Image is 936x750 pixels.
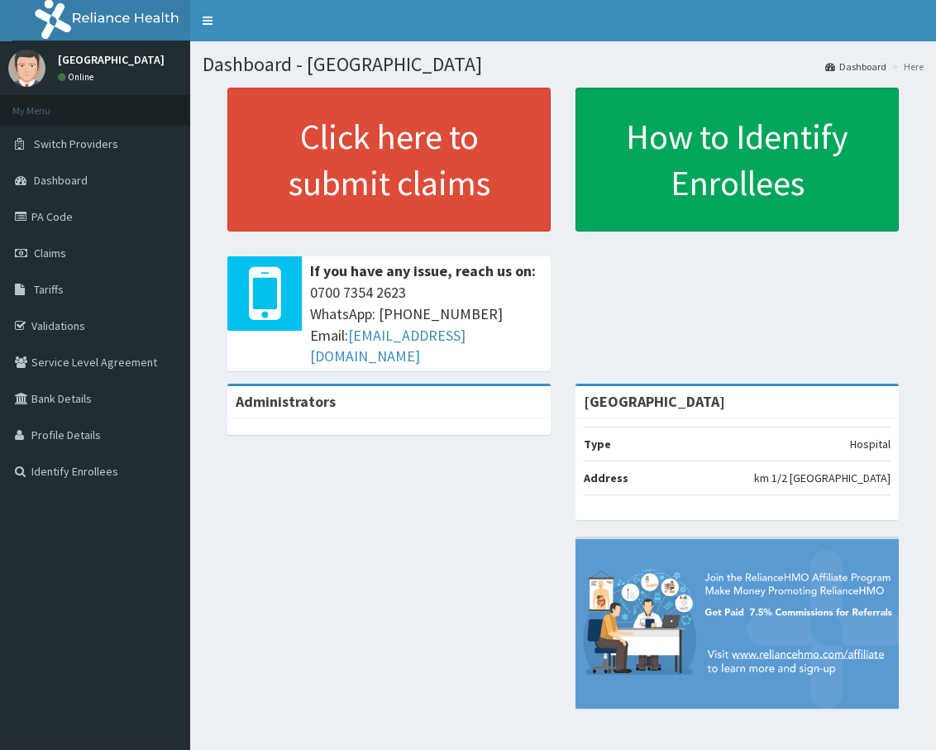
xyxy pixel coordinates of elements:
p: km 1/2 [GEOGRAPHIC_DATA] [754,470,891,486]
img: User Image [8,50,45,87]
span: Tariffs [34,282,64,297]
p: Hospital [850,436,891,452]
a: [EMAIL_ADDRESS][DOMAIN_NAME] [310,326,466,366]
b: Type [584,437,611,451]
a: How to Identify Enrollees [575,88,899,232]
img: provider-team-banner.png [575,539,899,709]
b: Administrators [236,392,336,411]
li: Here [888,60,924,74]
a: Click here to submit claims [227,88,551,232]
a: Dashboard [825,60,886,74]
span: Claims [34,246,66,260]
p: [GEOGRAPHIC_DATA] [58,54,165,65]
strong: [GEOGRAPHIC_DATA] [584,392,725,411]
b: If you have any issue, reach us on: [310,261,536,280]
span: Switch Providers [34,136,118,151]
span: 0700 7354 2623 WhatsApp: [PHONE_NUMBER] Email: [310,282,542,367]
b: Address [584,471,628,485]
span: Dashboard [34,173,88,188]
a: Online [58,71,98,83]
h1: Dashboard - [GEOGRAPHIC_DATA] [203,54,924,75]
